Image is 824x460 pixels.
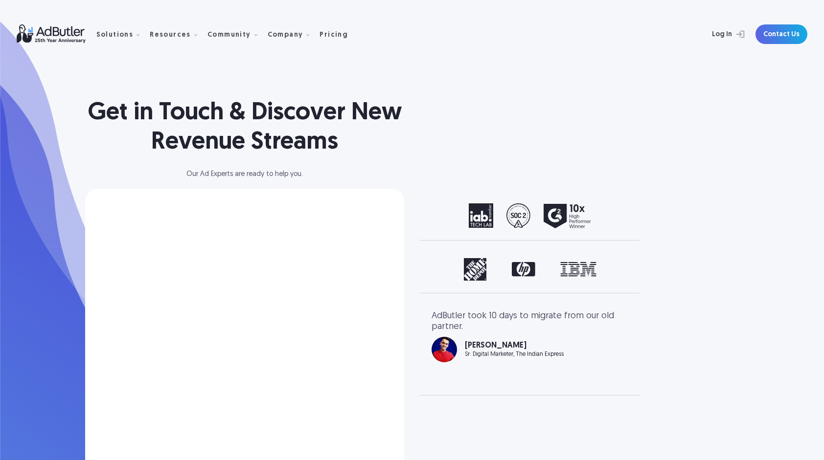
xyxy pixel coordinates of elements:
[85,99,404,157] h1: Get in Touch & Discover New Revenue Streams
[207,19,266,50] div: Community
[268,32,303,39] div: Company
[589,203,628,228] div: next slide
[85,171,404,178] div: Our Ad Experts are ready to help you.
[589,311,628,383] div: next slide
[320,30,356,39] a: Pricing
[268,19,318,50] div: Company
[465,342,564,350] div: [PERSON_NAME]
[150,32,191,39] div: Resources
[207,32,251,39] div: Community
[432,311,628,383] div: carousel
[96,19,148,50] div: Solutions
[150,19,206,50] div: Resources
[432,311,628,332] div: AdButler took 10 days to migrate from our old partner.
[96,32,134,39] div: Solutions
[432,203,628,228] div: 1 of 2
[432,258,628,281] div: carousel
[465,351,564,357] div: Sr. Digital Marketer, The Indian Express
[589,258,628,281] div: next slide
[686,24,750,44] a: Log In
[755,24,807,44] a: Contact Us
[432,258,628,281] div: 1 of 3
[432,311,628,362] div: 1 of 3
[432,203,628,228] div: carousel
[320,32,348,39] div: Pricing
